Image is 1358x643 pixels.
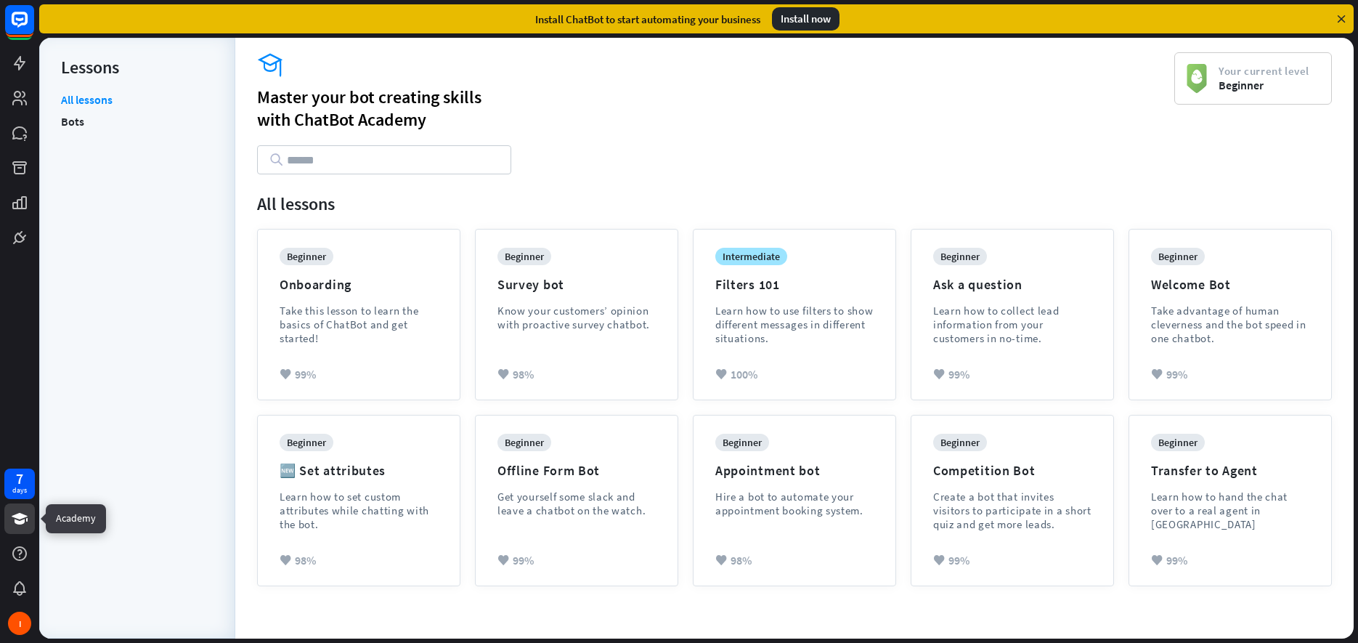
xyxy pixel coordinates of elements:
i: academy [257,52,1174,78]
i: heart [280,369,291,380]
span: 99% [295,367,316,381]
div: beginner [280,434,333,451]
span: 98% [731,553,752,567]
span: 98% [295,553,316,567]
div: Transfer to Agent [1151,462,1258,479]
div: Lessons [61,56,214,78]
i: heart [1151,369,1163,380]
span: 100% [731,367,757,381]
div: beginner [933,434,987,451]
div: Get yourself some slack and leave a chatbot on the watch. [497,490,656,517]
i: heart [933,555,945,566]
div: Master your bot creating skills with ChatBot Academy [257,86,1174,131]
div: Offline Form Bot [497,462,600,479]
i: heart [497,555,509,566]
button: Open LiveChat chat widget [12,6,55,49]
div: 7 [16,472,23,485]
span: 99% [513,553,534,567]
a: All lessons [61,92,113,110]
div: beginner [1151,434,1205,451]
div: Ask a question [933,276,1022,293]
span: 99% [948,367,969,381]
i: heart [497,369,509,380]
div: days [12,485,27,496]
div: Learn how to use filters to show different messages in different situations. [715,304,874,345]
div: Filters 101 [715,276,780,293]
div: Learn how to collect lead information from your customers in no-time. [933,304,1091,345]
div: Onboarding [280,276,351,293]
span: 99% [948,553,969,567]
div: beginner [1151,248,1205,265]
div: Install now [772,7,839,31]
div: Take this lesson to learn the basics of ChatBot and get started! [280,304,438,345]
span: 99% [1166,553,1187,567]
span: Your current level [1219,64,1309,78]
i: heart [933,369,945,380]
div: 🆕 Set attributes [280,462,386,479]
a: 7 days [4,469,35,499]
div: beginner [280,248,333,265]
i: heart [715,555,727,566]
div: Hire a bot to automate your appointment booking system. [715,490,874,517]
div: Learn how to set custom attributes while chatting with the bot. [280,490,438,531]
div: beginner [933,248,987,265]
div: Competition Bot [933,462,1036,479]
i: heart [715,369,727,380]
div: Welcome Bot [1151,276,1231,293]
div: Take advantage of human cleverness and the bot speed in one chatbot. [1151,304,1309,345]
div: Create a bot that invites visitors to participate in a short quiz and get more leads. [933,490,1091,531]
div: Appointment bot [715,462,821,479]
span: Beginner [1219,78,1309,92]
span: 99% [1166,367,1187,381]
div: All lessons [257,193,1332,215]
a: Bots [61,110,84,132]
div: Survey bot [497,276,564,293]
i: heart [1151,555,1163,566]
div: Install ChatBot to start automating your business [535,12,760,26]
div: beginner [715,434,769,451]
div: intermediate [715,248,787,265]
div: Learn how to hand the chat over to a real agent in [GEOGRAPHIC_DATA] [1151,490,1309,531]
div: Know your customers’ opinion with proactive survey chatbot. [497,304,656,331]
span: 98% [513,367,534,381]
div: I [8,612,31,635]
i: heart [280,555,291,566]
div: beginner [497,434,551,451]
div: beginner [497,248,551,265]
